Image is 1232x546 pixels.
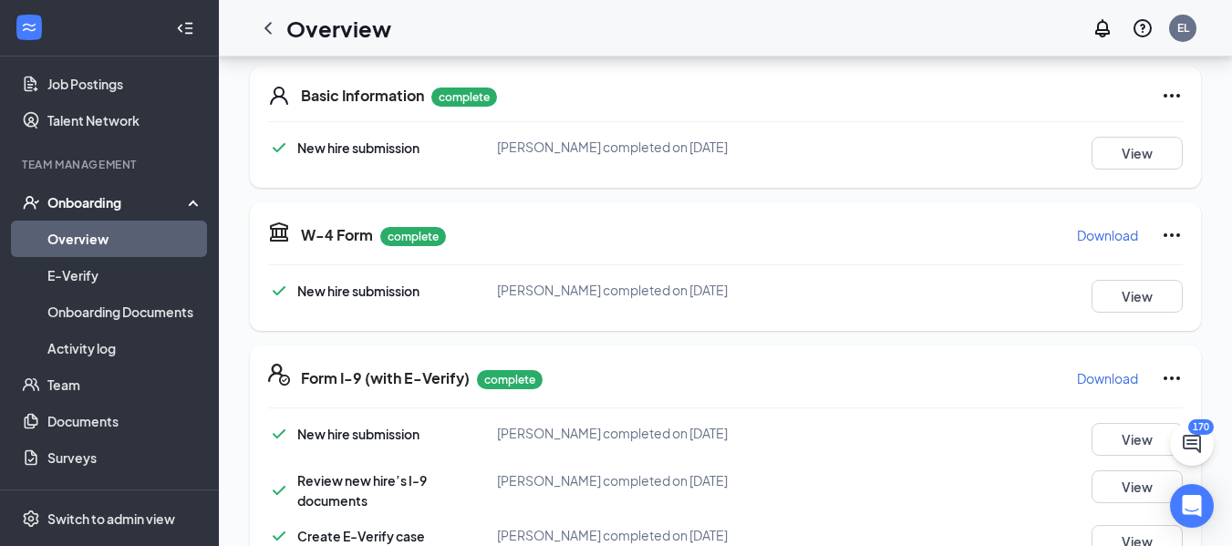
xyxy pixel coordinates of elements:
[1077,226,1138,244] p: Download
[1076,221,1139,250] button: Download
[497,527,728,543] span: [PERSON_NAME] completed on [DATE]
[497,425,728,441] span: [PERSON_NAME] completed on [DATE]
[1161,85,1183,107] svg: Ellipses
[497,472,728,489] span: [PERSON_NAME] completed on [DATE]
[1092,280,1183,313] button: View
[297,426,419,442] span: New hire submission
[268,85,290,107] svg: User
[268,364,290,386] svg: FormI9EVerifyIcon
[268,423,290,445] svg: Checkmark
[1132,17,1154,39] svg: QuestionInfo
[297,472,427,509] span: Review new hire’s I-9 documents
[431,88,497,107] p: complete
[268,280,290,302] svg: Checkmark
[22,193,40,211] svg: UserCheck
[47,403,203,439] a: Documents
[268,479,290,501] svg: Checkmark
[1092,17,1113,39] svg: Notifications
[1092,423,1183,456] button: View
[1188,419,1214,435] div: 170
[1092,470,1183,503] button: View
[1170,422,1214,466] button: ChatActive
[477,370,543,389] p: complete
[497,139,728,155] span: [PERSON_NAME] completed on [DATE]
[301,368,470,388] h5: Form I-9 (with E-Verify)
[301,225,373,245] h5: W-4 Form
[297,528,425,544] span: Create E-Verify case
[1170,484,1214,528] div: Open Intercom Messenger
[47,439,203,476] a: Surveys
[47,221,203,257] a: Overview
[47,102,203,139] a: Talent Network
[1177,20,1189,36] div: EL
[268,221,290,242] svg: TaxGovernmentIcon
[286,13,391,44] h1: Overview
[1181,433,1203,455] svg: ChatActive
[1076,364,1139,393] button: Download
[22,157,200,172] div: Team Management
[297,283,419,299] span: New hire submission
[380,227,446,246] p: complete
[497,282,728,298] span: [PERSON_NAME] completed on [DATE]
[176,19,194,37] svg: Collapse
[47,257,203,294] a: E-Verify
[47,510,175,528] div: Switch to admin view
[47,366,203,403] a: Team
[301,86,424,106] h5: Basic Information
[47,66,203,102] a: Job Postings
[268,137,290,159] svg: Checkmark
[20,18,38,36] svg: WorkstreamLogo
[22,510,40,528] svg: Settings
[47,193,188,211] div: Onboarding
[1161,367,1183,389] svg: Ellipses
[1161,224,1183,246] svg: Ellipses
[1077,369,1138,387] p: Download
[47,330,203,366] a: Activity log
[47,294,203,330] a: Onboarding Documents
[297,139,419,156] span: New hire submission
[257,17,279,39] svg: ChevronLeft
[1092,137,1183,170] button: View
